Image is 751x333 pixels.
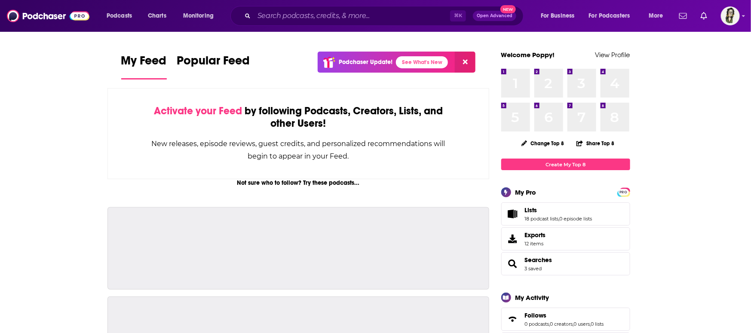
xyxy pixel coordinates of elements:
[649,10,663,22] span: More
[151,137,446,162] div: New releases, episode reviews, guest credits, and personalized recommendations will begin to appe...
[473,11,516,21] button: Open AdvancedNew
[525,321,549,327] a: 0 podcasts
[477,14,512,18] span: Open Advanced
[339,58,392,66] p: Podchaser Update!
[595,51,630,59] a: View Profile
[501,308,630,331] span: Follows
[589,10,630,22] span: For Podcasters
[721,6,740,25] span: Logged in as poppyhat
[516,138,570,149] button: Change Top 8
[450,10,466,21] span: ⌘ K
[254,9,450,23] input: Search podcasts, credits, & more...
[573,321,574,327] span: ,
[504,313,521,325] a: Follows
[107,179,490,186] div: Not sure who to follow? Try these podcasts...
[574,321,590,327] a: 0 users
[525,312,604,319] a: Follows
[142,9,172,23] a: Charts
[525,216,559,222] a: 18 podcast lists
[560,216,592,222] a: 0 episode lists
[501,202,630,226] span: Lists
[504,208,521,220] a: Lists
[525,206,592,214] a: Lists
[550,321,573,327] a: 0 creators
[515,188,536,196] div: My Pro
[183,10,214,22] span: Monitoring
[576,135,615,152] button: Share Top 8
[500,5,516,13] span: New
[239,6,532,26] div: Search podcasts, credits, & more...
[121,53,167,79] a: My Feed
[501,51,555,59] a: Welcome Poppy!
[121,53,167,73] span: My Feed
[7,8,89,24] img: Podchaser - Follow, Share and Rate Podcasts
[525,206,537,214] span: Lists
[504,258,521,270] a: Searches
[148,10,166,22] span: Charts
[619,189,629,196] span: PRO
[525,241,546,247] span: 12 items
[549,321,550,327] span: ,
[535,9,585,23] button: open menu
[501,227,630,251] a: Exports
[591,321,604,327] a: 0 lists
[525,231,546,239] span: Exports
[101,9,143,23] button: open menu
[396,56,448,68] a: See What's New
[501,252,630,275] span: Searches
[721,6,740,25] img: User Profile
[154,104,242,117] span: Activate your Feed
[151,105,446,130] div: by following Podcasts, Creators, Lists, and other Users!
[177,53,250,73] span: Popular Feed
[525,266,542,272] a: 3 saved
[721,6,740,25] button: Show profile menu
[177,53,250,79] a: Popular Feed
[107,10,132,22] span: Podcasts
[583,9,643,23] button: open menu
[676,9,690,23] a: Show notifications dropdown
[643,9,674,23] button: open menu
[504,233,521,245] span: Exports
[177,9,225,23] button: open menu
[697,9,711,23] a: Show notifications dropdown
[619,189,629,195] a: PRO
[525,256,552,264] a: Searches
[515,293,549,302] div: My Activity
[525,312,547,319] span: Follows
[501,159,630,170] a: Create My Top 8
[541,10,575,22] span: For Business
[559,216,560,222] span: ,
